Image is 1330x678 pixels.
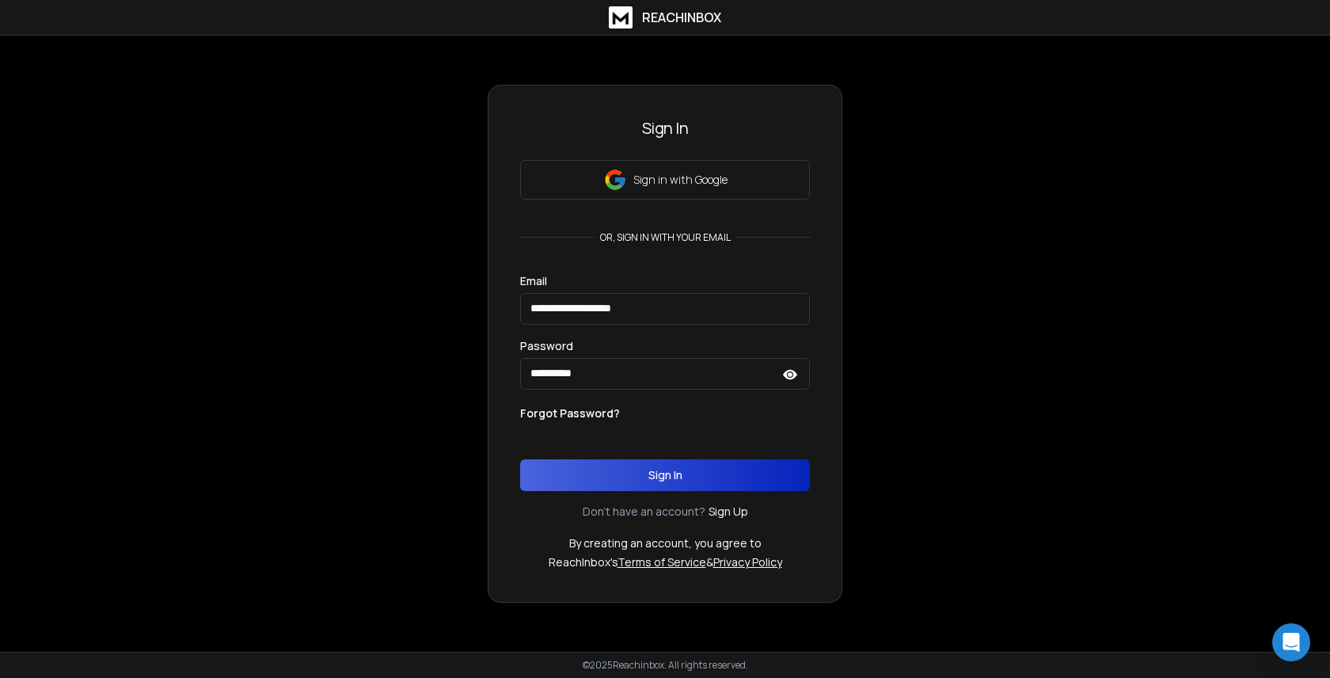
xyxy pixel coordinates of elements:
p: Sign in with Google [633,172,728,188]
p: or, sign in with your email [594,231,737,244]
label: Password [520,341,573,352]
p: ReachInbox's & [549,554,782,570]
h1: ReachInbox [642,8,721,27]
p: By creating an account, you agree to [569,535,762,551]
a: Privacy Policy [713,554,782,569]
p: © 2025 Reachinbox. All rights reserved. [583,659,748,672]
img: logo [609,6,633,29]
button: Sign in with Google [520,160,810,200]
h3: Sign In [520,117,810,139]
label: Email [520,276,547,287]
a: Terms of Service [617,554,706,569]
button: Sign In [520,459,810,491]
a: Sign Up [709,504,748,520]
p: Don't have an account? [583,504,705,520]
a: ReachInbox [609,6,721,29]
p: Forgot Password? [520,406,620,421]
div: Open Intercom Messenger [1272,623,1310,661]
